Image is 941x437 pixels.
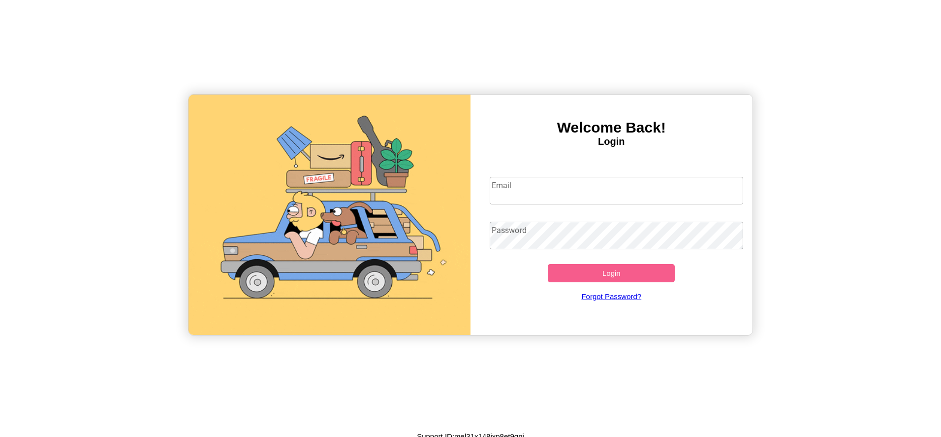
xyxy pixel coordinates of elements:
[188,95,470,335] img: gif
[470,136,753,147] h4: Login
[470,119,753,136] h3: Welcome Back!
[548,264,675,282] button: Login
[485,282,738,310] a: Forgot Password?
